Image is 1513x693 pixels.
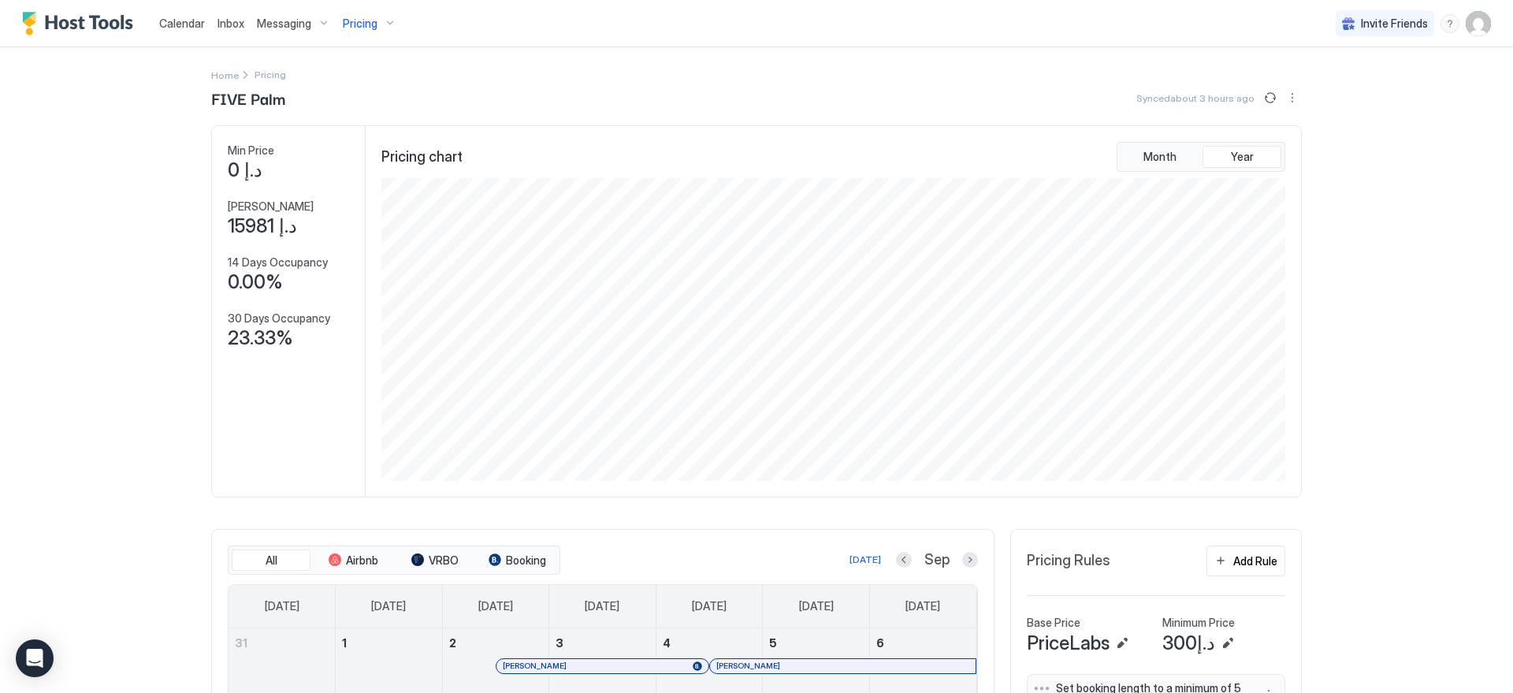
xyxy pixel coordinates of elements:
[228,311,330,326] span: 30 Days Occupancy
[692,599,727,613] span: [DATE]
[478,550,556,572] button: Booking
[1113,634,1132,653] button: Edit
[1162,632,1215,655] span: د.إ300
[449,636,456,650] span: 2
[1136,92,1255,104] span: Synced about 3 hours ago
[585,599,619,613] span: [DATE]
[235,636,247,650] span: 31
[228,158,262,182] span: د.إ 0
[849,553,881,567] div: [DATE]
[1218,634,1237,653] button: Edit
[211,66,239,83] a: Home
[381,148,463,166] span: Pricing chart
[1027,552,1110,570] span: Pricing Rules
[783,585,849,628] a: Friday
[1233,553,1277,569] div: Add Rule
[159,17,205,30] span: Calendar
[211,69,239,81] span: Home
[1466,11,1491,36] div: User profile
[663,636,671,650] span: 4
[228,143,274,158] span: Min Price
[896,552,912,568] button: Previous month
[266,553,277,568] span: All
[255,69,286,80] span: Breadcrumb
[232,550,310,572] button: All
[962,552,978,568] button: Next month
[1121,146,1199,168] button: Month
[228,326,293,350] span: 23.33%
[1143,150,1177,164] span: Month
[1361,17,1428,31] span: Invite Friends
[1261,88,1280,107] button: Sync prices
[371,599,406,613] span: [DATE]
[769,636,777,650] span: 5
[506,553,546,568] span: Booking
[346,553,378,568] span: Airbnb
[876,636,884,650] span: 6
[217,17,244,30] span: Inbox
[228,214,297,238] span: د.إ 15981
[265,599,299,613] span: [DATE]
[229,628,335,658] a: August 31, 2025
[429,553,459,568] span: VRBO
[159,15,205,32] a: Calendar
[1231,150,1254,164] span: Year
[847,550,883,569] button: [DATE]
[1027,632,1110,655] span: PriceLabs
[217,15,244,32] a: Inbox
[890,585,956,628] a: Saturday
[676,585,742,628] a: Thursday
[716,661,969,671] div: [PERSON_NAME]
[1441,14,1459,33] div: menu
[556,636,563,650] span: 3
[22,12,140,35] a: Host Tools Logo
[314,550,392,572] button: Airbnb
[211,86,285,110] span: FIVE Palm
[1283,88,1302,107] div: menu
[478,599,513,613] span: [DATE]
[443,628,549,658] a: September 2, 2025
[463,585,529,628] a: Tuesday
[1203,146,1281,168] button: Year
[343,17,377,31] span: Pricing
[342,636,347,650] span: 1
[656,628,763,658] a: September 4, 2025
[228,270,283,294] span: 0.00%
[336,628,442,658] a: September 1, 2025
[396,550,474,572] button: VRBO
[1283,88,1302,107] button: More options
[1027,616,1080,630] span: Base Price
[503,661,701,671] div: [PERSON_NAME]
[569,585,635,628] a: Wednesday
[1117,142,1285,172] div: tab-group
[16,639,54,677] div: Open Intercom Messenger
[924,551,950,569] span: Sep
[1162,616,1235,630] span: Minimum Price
[1206,546,1285,576] button: Add Rule
[799,599,834,613] span: [DATE]
[503,661,567,671] span: [PERSON_NAME]
[228,199,314,214] span: [PERSON_NAME]
[228,255,328,270] span: 14 Days Occupancy
[257,17,311,31] span: Messaging
[763,628,869,658] a: September 5, 2025
[905,599,940,613] span: [DATE]
[355,585,422,628] a: Monday
[870,628,976,658] a: September 6, 2025
[228,546,560,576] div: tab-group
[211,66,239,83] div: Breadcrumb
[716,661,780,671] span: [PERSON_NAME]
[249,585,315,628] a: Sunday
[549,628,656,658] a: September 3, 2025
